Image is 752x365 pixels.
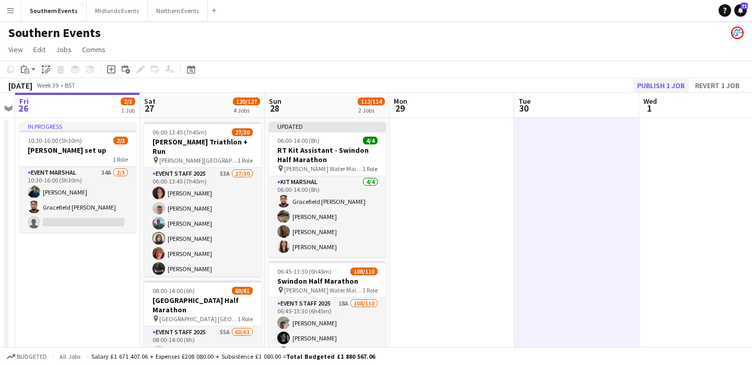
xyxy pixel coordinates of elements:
[18,102,29,114] span: 26
[233,98,260,105] span: 120/127
[19,122,136,130] div: In progress
[269,276,386,286] h3: Swindon Half Marathon
[159,156,238,164] span: [PERSON_NAME][GEOGRAPHIC_DATA], [GEOGRAPHIC_DATA], [GEOGRAPHIC_DATA]
[350,267,378,275] span: 108/110
[82,45,105,54] span: Comms
[238,315,253,323] span: 1 Role
[8,80,32,91] div: [DATE]
[19,122,136,233] app-job-card: In progress10:30-16:00 (5h30m)2/3[PERSON_NAME] set up1 RoleEvent Marshal34A2/310:30-16:00 (5h30m)...
[233,106,260,114] div: 4 Jobs
[267,102,281,114] span: 28
[28,137,82,144] span: 10:30-16:00 (5h30m)
[734,4,747,17] a: 71
[148,1,208,21] button: Northern Events
[269,122,386,130] div: Updated
[4,43,27,56] a: View
[269,176,386,257] app-card-role: Kit Marshal4/406:00-14:00 (8h)Gracefield [PERSON_NAME][PERSON_NAME][PERSON_NAME][PERSON_NAME]
[362,165,378,173] span: 1 Role
[392,102,407,114] span: 29
[121,106,135,114] div: 1 Job
[269,145,386,164] h3: RT Kit Assistant - Swindon Half Marathon
[8,45,23,54] span: View
[284,165,362,173] span: [PERSON_NAME] Water Main Car Park
[277,267,332,275] span: 06:45-13:30 (6h45m)
[731,27,744,39] app-user-avatar: RunThrough Events
[21,1,87,21] button: Southern Events
[159,315,238,323] span: [GEOGRAPHIC_DATA] [GEOGRAPHIC_DATA]
[19,167,136,233] app-card-role: Event Marshal34A2/310:30-16:00 (5h30m)[PERSON_NAME]Gracefield [PERSON_NAME]
[91,352,375,360] div: Salary £1 671 407.06 + Expenses £208 080.00 + Subsistence £1 080.00 =
[33,45,45,54] span: Edit
[65,81,75,89] div: BST
[642,102,657,114] span: 1
[238,156,253,164] span: 1 Role
[519,96,531,106] span: Tue
[394,96,407,106] span: Mon
[358,106,384,114] div: 2 Jobs
[113,155,128,163] span: 1 Role
[144,296,261,314] h3: [GEOGRAPHIC_DATA] Half Marathon
[358,98,385,105] span: 112/114
[363,137,378,144] span: 4/4
[362,286,378,294] span: 1 Role
[269,122,386,257] app-job-card: Updated06:00-14:00 (8h)4/4RT Kit Assistant - Swindon Half Marathon [PERSON_NAME] Water Main Car P...
[633,79,689,92] button: Publish 1 job
[113,137,128,144] span: 2/3
[152,287,195,295] span: 08:00-14:00 (6h)
[144,122,261,276] app-job-card: 06:00-13:45 (7h45m)27/30[PERSON_NAME] Triathlon + Run [PERSON_NAME][GEOGRAPHIC_DATA], [GEOGRAPHIC...
[78,43,110,56] a: Comms
[286,352,375,360] span: Total Budgeted £1 880 567.06
[87,1,148,21] button: Midlands Events
[144,96,156,106] span: Sat
[232,128,253,136] span: 27/30
[143,102,156,114] span: 27
[691,79,744,92] button: Revert 1 job
[741,3,748,9] span: 71
[17,353,47,360] span: Budgeted
[56,45,72,54] span: Jobs
[121,98,135,105] span: 2/3
[57,352,83,360] span: All jobs
[284,286,362,294] span: [PERSON_NAME] Water Main Car Park
[19,145,136,155] h3: [PERSON_NAME] set up
[29,43,50,56] a: Edit
[5,351,49,362] button: Budgeted
[19,96,29,106] span: Fri
[52,43,76,56] a: Jobs
[152,128,207,136] span: 06:00-13:45 (7h45m)
[8,25,101,41] h1: Southern Events
[269,96,281,106] span: Sun
[144,137,261,156] h3: [PERSON_NAME] Triathlon + Run
[277,137,320,144] span: 06:00-14:00 (8h)
[232,287,253,295] span: 60/61
[643,96,657,106] span: Wed
[34,81,61,89] span: Week 39
[517,102,531,114] span: 30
